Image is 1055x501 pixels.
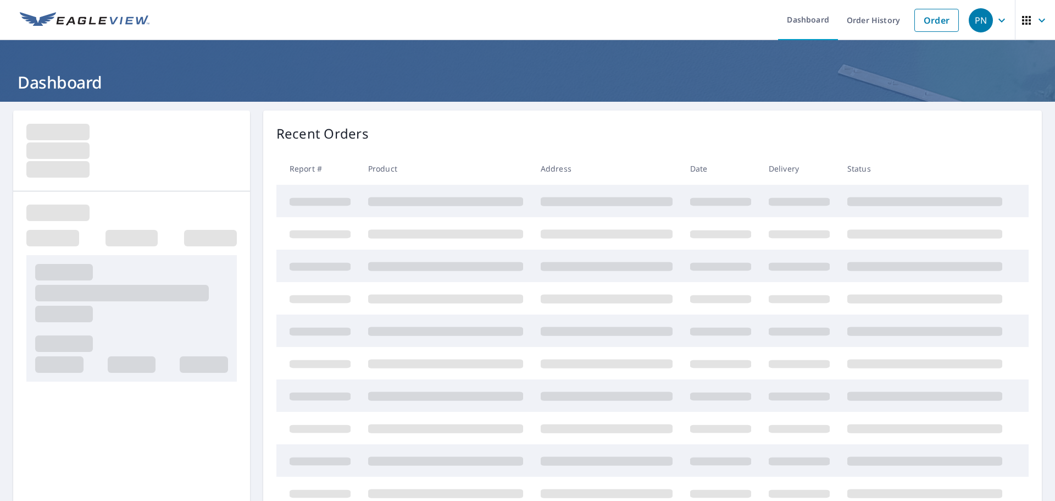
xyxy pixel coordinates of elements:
[13,71,1042,93] h1: Dashboard
[276,152,359,185] th: Report #
[760,152,839,185] th: Delivery
[969,8,993,32] div: PN
[20,12,149,29] img: EV Logo
[914,9,959,32] a: Order
[839,152,1011,185] th: Status
[681,152,760,185] th: Date
[276,124,369,144] p: Recent Orders
[359,152,532,185] th: Product
[532,152,681,185] th: Address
